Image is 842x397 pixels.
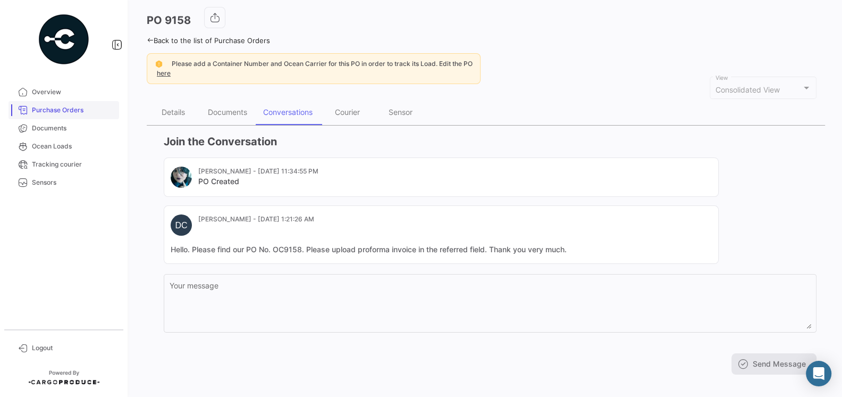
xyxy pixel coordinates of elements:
mat-card-title: PO Created [198,176,318,187]
a: here [155,69,173,77]
div: Sensor [389,107,412,117]
div: DC [171,214,192,236]
mat-card-subtitle: [PERSON_NAME] - [DATE] 11:34:55 PM [198,167,318,176]
div: Conversations [263,107,313,117]
span: Documents [32,123,115,133]
div: Details [162,107,185,117]
mat-card-content: Hello. Please find our PO No. OC9158. Please upload proforma invoice in the referred field. Thank... [171,244,712,255]
h3: Join the Conversation [164,134,816,149]
a: Tracking courier [9,155,119,173]
span: Ocean Loads [32,142,115,151]
img: IMG_20220614_122528.jpg [171,167,192,188]
span: Overview [32,87,115,97]
img: powered-by.png [37,13,90,66]
span: Logout [32,343,115,353]
a: Overview [9,83,119,101]
div: Courier [335,107,360,117]
span: Consolidated View [715,85,780,94]
span: Purchase Orders [32,105,115,115]
a: Ocean Loads [9,137,119,155]
mat-card-subtitle: [PERSON_NAME] - [DATE] 1:21:26 AM [198,214,314,224]
a: Sensors [9,173,119,192]
span: Sensors [32,178,115,187]
h3: PO 9158 [147,13,191,28]
a: Purchase Orders [9,101,119,119]
div: Documents [208,107,247,117]
span: Tracking courier [32,160,115,169]
a: Documents [9,119,119,137]
span: Please add a Container Number and Ocean Carrier for this PO in order to track its Load. Edit the PO [172,60,473,68]
a: Back to the list of Purchase Orders [147,36,270,45]
div: Abrir Intercom Messenger [806,361,831,386]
